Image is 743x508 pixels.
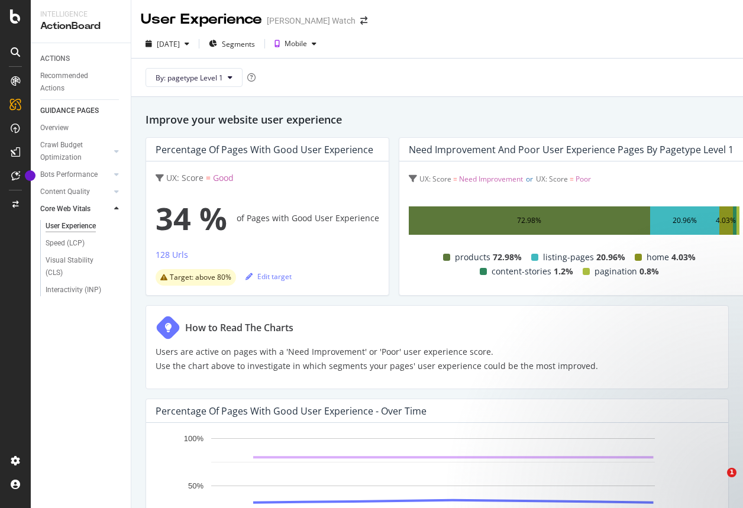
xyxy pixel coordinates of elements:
span: products [455,250,490,264]
span: 1.2% [554,264,573,279]
div: Interactivity (INP) [46,284,101,296]
a: Interactivity (INP) [46,284,122,296]
div: 20.96% [673,213,697,228]
a: Content Quality [40,186,111,198]
span: home [647,250,669,264]
span: 20.96% [596,250,625,264]
div: Intelligence [40,9,121,20]
a: Overview [40,122,122,134]
span: = [453,174,457,184]
div: GUIDANCE PAGES [40,105,99,117]
div: Percentage of Pages with Good User Experience - Over Time [156,405,427,417]
div: 4.03% [716,213,736,228]
span: Target: above 80% [170,274,231,281]
span: 0.8% [639,264,659,279]
span: UX: Score [536,174,568,184]
div: of Pages with Good User Experience [156,195,379,242]
span: 72.98% [493,250,522,264]
div: ActionBoard [40,20,121,33]
a: Recommended Actions [40,70,122,95]
div: ACTIONS [40,53,70,65]
div: Recommended Actions [40,70,111,95]
a: Bots Performance [40,169,111,181]
span: 4.03% [671,250,696,264]
span: 1 [727,468,736,477]
h2: Improve your website user experience [146,111,729,128]
button: Segments [204,34,260,53]
div: Need Improvement and Poor User Experience Pages by pagetype Level 1 [409,144,734,156]
div: 128 Urls [156,249,188,261]
span: Segments [222,39,255,49]
div: Crawl Budget Optimization [40,139,102,164]
iframe: Intercom live chat [703,468,731,496]
span: UX: Score [166,172,203,183]
div: Visual Stability (CLS) [46,254,111,279]
span: By: pagetype Level 1 [156,73,223,83]
div: 72.98% [517,213,541,228]
span: listing-pages [543,250,594,264]
span: Poor [576,174,591,184]
div: User Experience [46,220,96,232]
div: Overview [40,122,69,134]
div: Mobile [285,40,307,47]
div: User Experience [141,9,262,30]
div: Speed (LCP) [46,237,85,250]
a: Crawl Budget Optimization [40,139,111,164]
a: Speed (LCP) [46,237,122,250]
div: [DATE] [157,39,180,49]
span: content-stories [492,264,551,279]
div: Bots Performance [40,169,98,181]
a: ACTIONS [40,53,122,65]
div: How to Read The Charts [185,321,293,335]
div: Content Quality [40,186,90,198]
span: UX: Score [419,174,451,184]
button: [DATE] [141,34,194,53]
span: Good [213,172,234,183]
text: 50% [188,481,203,490]
button: Mobile [270,34,321,53]
div: Tooltip anchor [25,170,35,181]
span: = [570,174,574,184]
div: arrow-right-arrow-left [360,17,367,25]
div: warning label [156,269,236,286]
div: Edit target [245,271,292,281]
a: User Experience [46,220,122,232]
text: 100% [184,434,204,443]
span: Need Improvement [459,174,523,184]
div: Percentage of Pages with Good User Experience [156,144,373,156]
span: pagination [595,264,637,279]
button: 128 Urls [156,248,188,267]
span: 34 % [156,195,227,242]
span: or [526,174,533,184]
a: GUIDANCE PAGES [40,105,122,117]
div: [PERSON_NAME] Watch [267,15,356,27]
p: Users are active on pages with a 'Need Improvement' or 'Poor' user experience score. Use the char... [156,345,598,373]
span: = [206,172,211,183]
button: Edit target [245,267,292,286]
button: By: pagetype Level 1 [146,68,243,87]
a: Core Web Vitals [40,203,111,215]
a: Visual Stability (CLS) [46,254,122,279]
div: Core Web Vitals [40,203,91,215]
